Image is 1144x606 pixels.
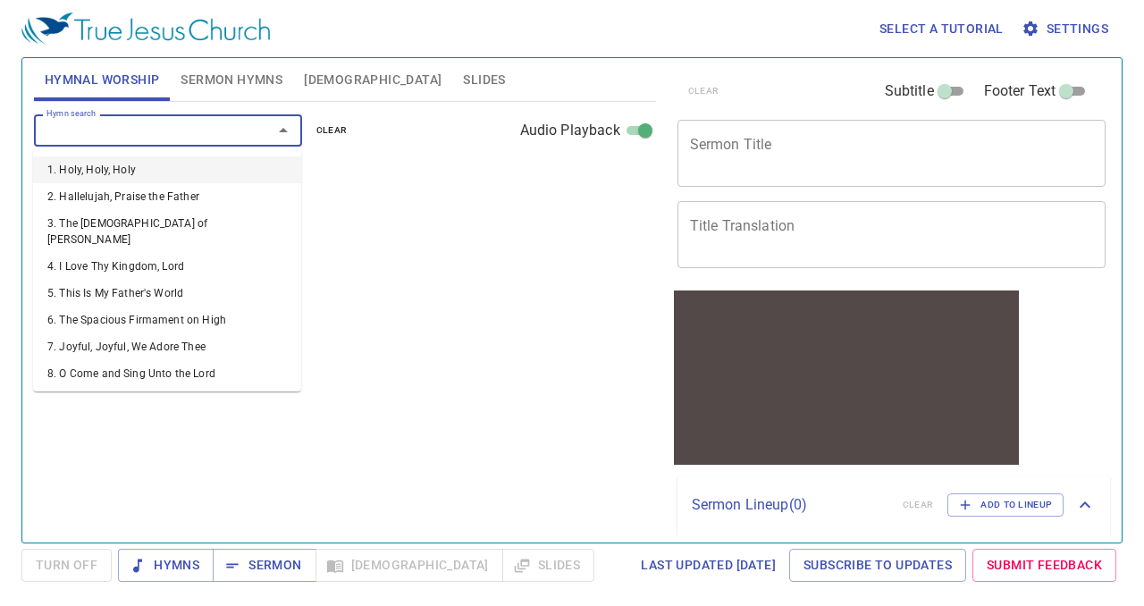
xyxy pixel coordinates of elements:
a: Last updated [DATE] [634,549,783,582]
span: clear [316,122,348,139]
li: 3. The [DEMOGRAPHIC_DATA] of [PERSON_NAME] [33,210,301,253]
span: Footer Text [984,80,1056,102]
button: Sermon [213,549,315,582]
span: Last updated [DATE] [641,554,776,577]
span: Hymnal Worship [45,69,160,91]
iframe: from-child [670,287,1022,468]
button: Settings [1018,13,1115,46]
span: Submit Feedback [987,554,1102,577]
li: 4. I Love Thy Kingdom, Lord [33,253,301,280]
p: Sermon Lineup ( 0 ) [692,494,888,516]
span: Select a tutorial [879,18,1004,40]
li: 7. Joyful, Joyful, We Adore Thee [33,333,301,360]
span: Audio Playback [520,120,620,141]
button: Select a tutorial [872,13,1011,46]
a: Subscribe to Updates [789,549,966,582]
button: Hymns [118,549,214,582]
span: Hymns [132,554,199,577]
span: Slides [463,69,505,91]
span: Sermon Hymns [181,69,282,91]
div: Sermon Lineup(0)clearAdd to Lineup [677,476,1111,534]
span: Subtitle [885,80,934,102]
img: True Jesus Church [21,13,270,45]
span: Settings [1025,18,1108,40]
li: 5. This Is My Father's World [33,280,301,307]
span: Add to Lineup [959,497,1052,513]
button: clear [306,120,358,141]
button: Add to Lineup [947,493,1064,517]
span: Subscribe to Updates [803,554,952,577]
button: Close [271,118,296,143]
li: 9. All People That on Earth Do Dwell [33,387,301,414]
a: Submit Feedback [972,549,1116,582]
li: 1. Holy, Holy, Holy [33,156,301,183]
li: 6. The Spacious Firmament on High [33,307,301,333]
li: 2. Hallelujah, Praise the Father [33,183,301,210]
span: [DEMOGRAPHIC_DATA] [304,69,442,91]
li: 8. O Come and Sing Unto the Lord [33,360,301,387]
span: Sermon [227,554,301,577]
